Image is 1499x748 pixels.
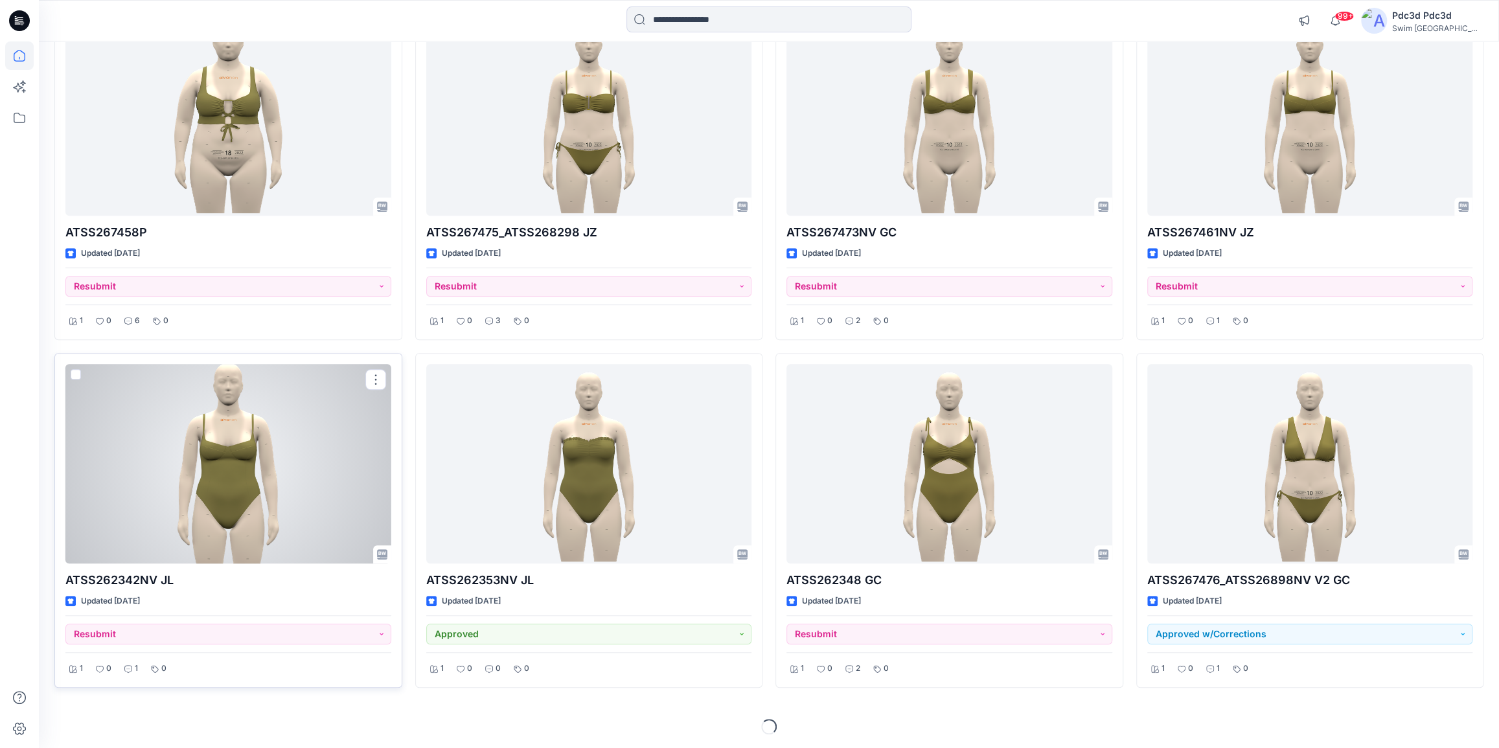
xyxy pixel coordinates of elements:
[426,364,752,563] a: ATSS262353NV JL
[802,595,861,608] p: Updated [DATE]
[1243,314,1248,328] p: 0
[524,662,529,675] p: 0
[524,314,529,328] p: 0
[161,662,166,675] p: 0
[426,223,752,242] p: ATSS267475_ATSS268298 JZ
[81,595,140,608] p: Updated [DATE]
[1334,11,1354,21] span: 99+
[1163,595,1222,608] p: Updated [DATE]
[1361,8,1387,34] img: avatar
[1161,314,1165,328] p: 1
[856,662,860,675] p: 2
[1147,223,1473,242] p: ATSS267461NV JZ
[496,662,501,675] p: 0
[786,223,1112,242] p: ATSS267473NV GC
[163,314,168,328] p: 0
[426,16,752,216] a: ATSS267475_ATSS268298 JZ
[81,247,140,260] p: Updated [DATE]
[786,16,1112,216] a: ATSS267473NV GC
[856,314,860,328] p: 2
[65,223,391,242] p: ATSS267458P
[827,662,832,675] p: 0
[442,247,501,260] p: Updated [DATE]
[441,314,444,328] p: 1
[801,314,804,328] p: 1
[106,314,111,328] p: 0
[1163,247,1222,260] p: Updated [DATE]
[65,571,391,589] p: ATSS262342NV JL
[1243,662,1248,675] p: 0
[65,364,391,563] a: ATSS262342NV JL
[1217,314,1220,328] p: 1
[1147,571,1473,589] p: ATSS267476_ATSS26898NV V2 GC
[802,247,861,260] p: Updated [DATE]
[467,314,472,328] p: 0
[884,662,889,675] p: 0
[1161,662,1165,675] p: 1
[786,571,1112,589] p: ATSS262348 GC
[1392,8,1483,23] div: Pdc3d Pdc3d
[1147,364,1473,563] a: ATSS267476_ATSS26898NV V2 GC
[884,314,889,328] p: 0
[801,662,804,675] p: 1
[786,364,1112,563] a: ATSS262348 GC
[827,314,832,328] p: 0
[80,662,83,675] p: 1
[65,16,391,216] a: ATSS267458P
[442,595,501,608] p: Updated [DATE]
[441,662,444,675] p: 1
[1217,662,1220,675] p: 1
[496,314,501,328] p: 3
[1188,314,1193,328] p: 0
[135,662,138,675] p: 1
[1392,23,1483,33] div: Swim [GEOGRAPHIC_DATA]
[467,662,472,675] p: 0
[106,662,111,675] p: 0
[1147,16,1473,216] a: ATSS267461NV JZ
[80,314,83,328] p: 1
[1188,662,1193,675] p: 0
[426,571,752,589] p: ATSS262353NV JL
[135,314,140,328] p: 6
